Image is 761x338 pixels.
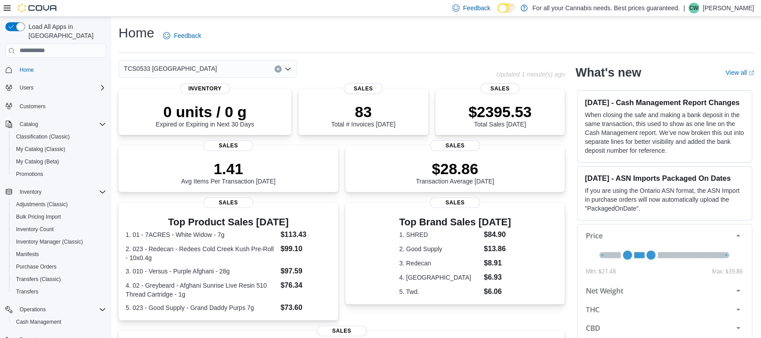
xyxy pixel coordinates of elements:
[126,281,277,299] dt: 4. 02 - Greybeard - Afghani Sunrise Live Resin 510 Thread Cartridge - 1g
[12,249,42,260] a: Manifests
[25,22,106,40] span: Load All Apps in [GEOGRAPHIC_DATA]
[126,230,277,239] dt: 1. 01 - 7ACRES - White Widow - 7g
[12,212,65,222] a: Bulk Pricing Import
[468,103,532,128] div: Total Sales [DATE]
[16,82,37,93] button: Users
[12,249,106,260] span: Manifests
[703,3,754,13] p: [PERSON_NAME]
[9,273,110,285] button: Transfers (Classic)
[16,65,37,75] a: Home
[331,103,395,121] p: 83
[344,83,383,94] span: Sales
[126,217,331,228] h3: Top Product Sales [DATE]
[124,63,217,74] span: TCS0533 [GEOGRAPHIC_DATA]
[9,236,110,248] button: Inventory Manager (Classic)
[16,276,61,283] span: Transfers (Classic)
[16,101,49,112] a: Customers
[12,169,47,179] a: Promotions
[480,83,519,94] span: Sales
[281,229,331,240] dd: $113.43
[12,317,65,327] a: Cash Management
[16,201,68,208] span: Adjustments (Classic)
[484,258,511,269] dd: $8.91
[16,304,49,315] button: Operations
[688,3,699,13] div: Chris Wood
[9,248,110,261] button: Manifests
[12,169,106,179] span: Promotions
[12,261,60,272] a: Purchase Orders
[331,103,395,128] div: Total # Invoices [DATE]
[284,65,291,73] button: Open list of options
[9,261,110,273] button: Purchase Orders
[532,3,679,13] p: For all your Cannabis needs. Best prices guaranteed.
[203,140,253,151] span: Sales
[16,226,54,233] span: Inventory Count
[9,316,110,328] button: Cash Management
[181,160,275,185] div: Avg Items Per Transaction [DATE]
[683,3,685,13] p: |
[155,103,254,121] p: 0 units / 0 g
[16,158,59,165] span: My Catalog (Beta)
[12,156,106,167] span: My Catalog (Beta)
[16,187,45,197] button: Inventory
[20,66,34,73] span: Home
[16,82,106,93] span: Users
[12,274,64,285] a: Transfers (Classic)
[749,70,754,76] svg: External link
[317,326,367,336] span: Sales
[399,244,480,253] dt: 2. Good Supply
[463,4,490,12] span: Feedback
[484,229,511,240] dd: $84.90
[9,143,110,155] button: My Catalog (Classic)
[16,64,106,75] span: Home
[126,267,277,276] dt: 3. 010 - Versus - Purple Afghani - 28g
[9,130,110,143] button: Classification (Classic)
[155,103,254,128] div: Expired or Expiring in Next 30 Days
[181,160,275,178] p: 1.41
[2,63,110,76] button: Home
[20,84,33,91] span: Users
[12,286,42,297] a: Transfers
[575,65,641,80] h2: What's new
[9,155,110,168] button: My Catalog (Beta)
[399,287,480,296] dt: 5. Twd.
[416,160,494,185] div: Transaction Average [DATE]
[416,160,494,178] p: $28.86
[16,119,41,130] button: Catalog
[16,318,61,326] span: Cash Management
[2,118,110,130] button: Catalog
[12,199,106,210] span: Adjustments (Classic)
[274,65,282,73] button: Clear input
[399,273,480,282] dt: 4. [GEOGRAPHIC_DATA]
[160,27,205,45] a: Feedback
[496,71,565,78] p: Updated 1 minute(s) ago
[12,224,106,235] span: Inventory Count
[20,188,41,195] span: Inventory
[16,187,106,197] span: Inventory
[16,100,106,111] span: Customers
[12,224,57,235] a: Inventory Count
[20,306,46,313] span: Operations
[399,259,480,268] dt: 3. Redecan
[281,266,331,277] dd: $97.59
[281,244,331,254] dd: $99.10
[399,217,511,228] h3: Top Brand Sales [DATE]
[16,171,43,178] span: Promotions
[18,4,58,12] img: Cova
[9,285,110,298] button: Transfers
[16,238,83,245] span: Inventory Manager (Classic)
[12,261,106,272] span: Purchase Orders
[281,280,331,291] dd: $76.34
[119,24,154,42] h1: Home
[12,317,106,327] span: Cash Management
[9,168,110,180] button: Promotions
[2,186,110,198] button: Inventory
[468,103,532,121] p: $2395.53
[20,121,38,128] span: Catalog
[126,303,277,312] dt: 5. 023 - Good Supply - Grand Daddy Purps 7g
[16,133,70,140] span: Classification (Classic)
[484,272,511,283] dd: $6.93
[16,146,65,153] span: My Catalog (Classic)
[12,131,106,142] span: Classification (Classic)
